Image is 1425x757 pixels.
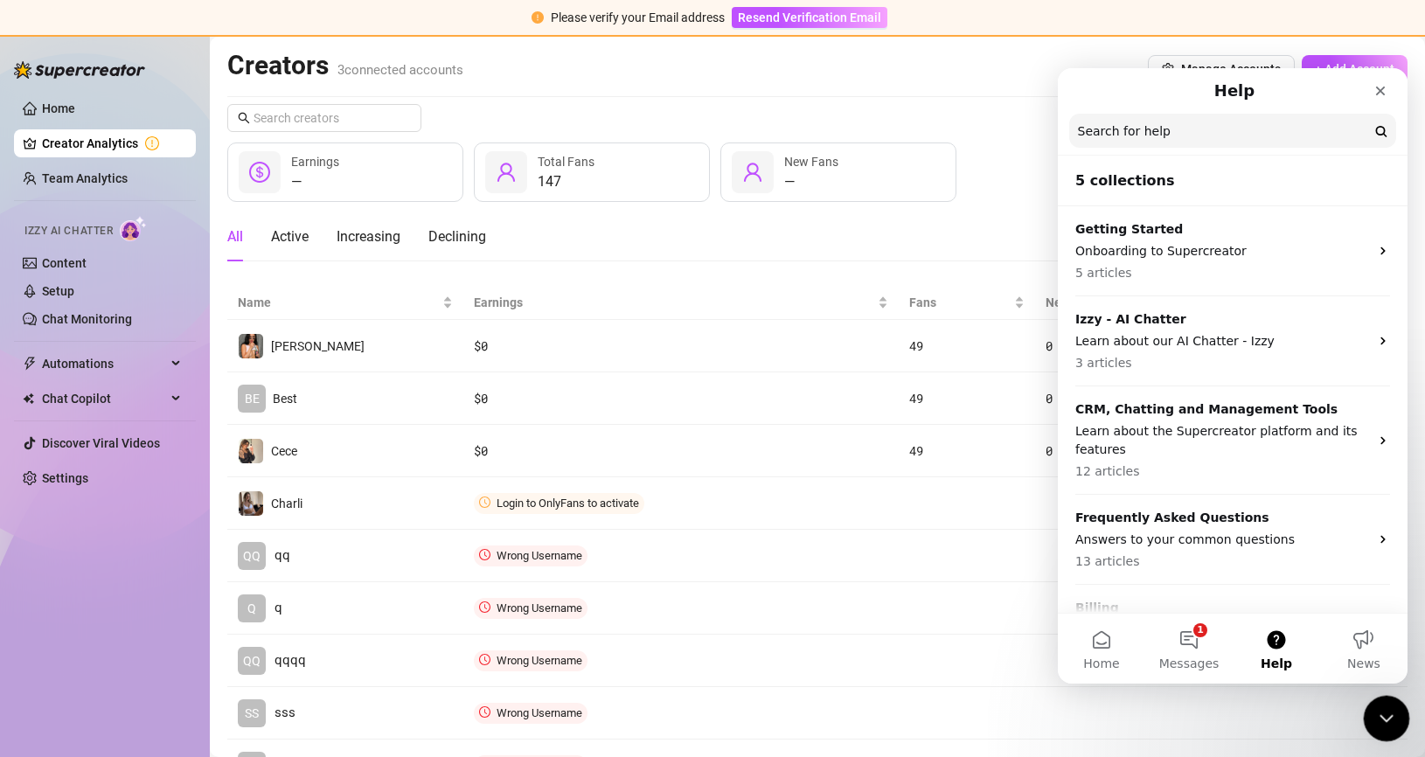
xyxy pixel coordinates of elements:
img: logo-BBDzfeDw.svg [14,61,145,79]
div: Active [271,226,309,247]
div: 49 [909,389,1025,408]
th: Name [227,286,463,320]
span: [PERSON_NAME] [271,339,365,353]
span: clock-circle [479,497,490,508]
div: 0 [1046,441,1220,461]
span: Login to OnlyFans to activate [497,497,639,510]
button: Manage Accounts [1148,55,1295,83]
span: clock-circle [479,706,490,718]
input: Search creators [254,108,397,128]
span: Fans [909,293,1011,312]
div: 49 [909,337,1025,356]
span: qq [275,545,290,566]
span: dollar-circle [249,162,270,183]
span: Chat Copilot [42,385,166,413]
div: 0 [1046,389,1220,408]
span: q [275,598,282,619]
div: Increasing [337,226,400,247]
span: Name [238,293,439,312]
span: user [496,162,517,183]
a: Content [42,256,87,270]
span: Manage Accounts [1181,62,1281,76]
span: Q [247,599,256,618]
iframe: Intercom live chat [1058,68,1408,684]
a: SSsss [238,699,453,727]
span: Total Fans [538,155,594,169]
span: QQ [243,651,261,670]
span: 3 connected accounts [337,62,463,78]
span: exclamation-circle [532,11,544,24]
div: 147 [538,171,594,192]
span: Wrong Username [497,654,582,667]
span: user [742,162,763,183]
button: + Add Account [1302,55,1408,83]
span: Resend Verification Email [738,10,881,24]
a: Discover Viral Videos [42,436,160,450]
a: Chat Monitoring [42,312,132,326]
a: Settings [42,471,88,485]
span: Wrong Username [497,549,582,562]
span: SS [245,704,259,723]
div: — [784,171,838,192]
span: sss [275,703,295,724]
a: QQqq [238,542,453,570]
span: qqqq [275,650,306,671]
iframe: Intercom live chat [1364,696,1410,742]
img: Cece [239,439,263,463]
a: QQqqqq [238,647,453,675]
a: Qq [238,594,453,622]
div: — [291,171,339,192]
div: Declining [428,226,486,247]
div: Please verify your Email address [551,8,725,27]
div: 0 [1046,337,1220,356]
span: + Add Account [1315,62,1394,76]
button: Resend Verification Email [732,7,887,28]
h2: Creators [227,49,463,82]
span: New Fans [784,155,838,169]
div: All [227,226,243,247]
th: Fans [899,286,1035,320]
div: $ 0 [474,389,888,408]
div: $ 0 [474,337,888,356]
th: Earnings [463,286,899,320]
a: Team Analytics [42,171,128,185]
img: Charli [239,491,263,516]
span: Wrong Username [497,601,582,615]
span: Earnings [474,293,874,312]
div: $ 0 [474,441,888,461]
span: Cece [271,444,297,458]
span: clock-circle [479,601,490,613]
th: New Fans [1035,286,1231,320]
span: QQ [243,546,261,566]
span: clock-circle [479,549,490,560]
span: Best [273,392,297,406]
span: setting [1162,63,1174,75]
span: Izzy AI Chatter [24,223,113,240]
span: BE [245,389,260,408]
span: search [238,112,250,124]
img: Chat Copilot [23,392,34,405]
